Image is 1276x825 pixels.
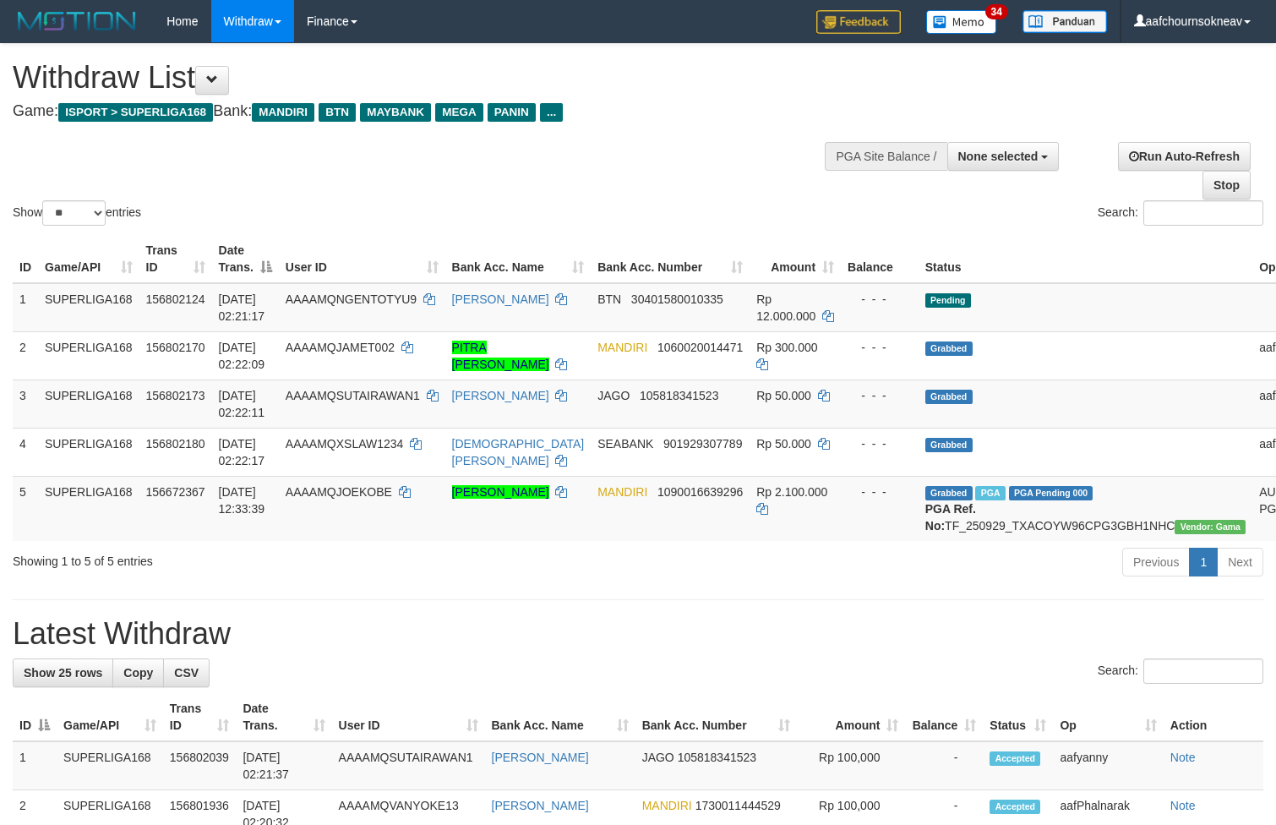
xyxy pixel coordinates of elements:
th: ID [13,235,38,283]
span: SEABANK [597,437,653,451]
th: User ID: activate to sort column ascending [332,693,485,741]
span: MANDIRI [597,341,647,354]
a: Stop [1202,171,1251,199]
td: 4 [13,428,38,476]
span: PGA Pending [1009,486,1093,500]
span: Copy 30401580010335 to clipboard [631,292,723,306]
span: Grabbed [925,390,973,404]
span: Rp 12.000.000 [756,292,815,323]
td: Rp 100,000 [797,741,905,790]
a: [PERSON_NAME] [452,389,549,402]
span: 156802170 [146,341,205,354]
th: Amount: activate to sort column ascending [797,693,905,741]
div: - - - [848,484,912,500]
span: Pending [925,293,971,308]
td: 2 [13,331,38,380]
td: SUPERLIGA168 [38,476,139,541]
span: AAAAMQSUTAIRAWAN1 [286,389,420,402]
th: Game/API: activate to sort column ascending [57,693,163,741]
span: Rp 50.000 [756,437,811,451]
th: ID: activate to sort column descending [13,693,57,741]
th: Trans ID: activate to sort column ascending [163,693,237,741]
span: MANDIRI [252,103,314,122]
span: Grabbed [925,438,973,452]
span: BTN [319,103,356,122]
label: Show entries [13,200,141,226]
a: Show 25 rows [13,658,113,687]
span: None selected [958,150,1039,163]
span: Rp 2.100.000 [756,485,827,499]
span: Copy 1730011444529 to clipboard [695,799,781,812]
a: Next [1217,548,1263,576]
span: BTN [597,292,621,306]
label: Search: [1098,200,1263,226]
th: Date Trans.: activate to sort column descending [212,235,279,283]
span: Copy [123,666,153,680]
input: Search: [1143,200,1263,226]
span: ... [540,103,563,122]
a: Previous [1122,548,1190,576]
td: aafyanny [1053,741,1163,790]
span: Accepted [990,751,1040,766]
div: - - - [848,435,912,452]
span: Copy 1060020014471 to clipboard [657,341,743,354]
span: MANDIRI [597,485,647,499]
img: panduan.png [1022,10,1107,33]
a: Note [1170,799,1196,812]
td: 1 [13,283,38,332]
th: Bank Acc. Name: activate to sort column ascending [445,235,592,283]
span: 156802124 [146,292,205,306]
img: Feedback.jpg [816,10,901,34]
span: Rp 300.000 [756,341,817,354]
span: Marked by aafsengchandara [975,486,1005,500]
td: 156802039 [163,741,237,790]
th: Status: activate to sort column ascending [983,693,1053,741]
span: [DATE] 02:22:11 [219,389,265,419]
th: Bank Acc. Number: activate to sort column ascending [591,235,750,283]
span: Copy 1090016639296 to clipboard [657,485,743,499]
td: 5 [13,476,38,541]
h4: Game: Bank: [13,103,834,120]
a: Run Auto-Refresh [1118,142,1251,171]
span: JAGO [597,389,630,402]
span: PANIN [488,103,536,122]
th: Status [919,235,1252,283]
a: [PERSON_NAME] [492,799,589,812]
td: SUPERLIGA168 [38,428,139,476]
label: Search: [1098,658,1263,684]
h1: Latest Withdraw [13,617,1263,651]
span: Show 25 rows [24,666,102,680]
span: [DATE] 12:33:39 [219,485,265,516]
span: 156802173 [146,389,205,402]
th: Op: activate to sort column ascending [1053,693,1163,741]
th: Trans ID: activate to sort column ascending [139,235,212,283]
th: Bank Acc. Name: activate to sort column ascending [485,693,635,741]
span: [DATE] 02:22:09 [219,341,265,371]
select: Showentries [42,200,106,226]
span: Copy 105818341523 to clipboard [678,751,756,764]
b: PGA Ref. No: [925,502,976,533]
span: MEGA [435,103,483,122]
div: - - - [848,387,912,404]
th: Bank Acc. Number: activate to sort column ascending [635,693,798,741]
a: [PERSON_NAME] [452,292,549,306]
span: AAAAMQNGENTOTYU9 [286,292,417,306]
span: MANDIRI [642,799,692,812]
span: JAGO [642,751,674,764]
span: Grabbed [925,486,973,500]
th: Amount: activate to sort column ascending [750,235,841,283]
a: CSV [163,658,210,687]
th: Balance [841,235,919,283]
span: 156802180 [146,437,205,451]
span: ISPORT > SUPERLIGA168 [58,103,213,122]
span: Accepted [990,800,1040,814]
span: AAAAMQJAMET002 [286,341,395,354]
th: Game/API: activate to sort column ascending [38,235,139,283]
span: AAAAMQXSLAW1234 [286,437,404,451]
td: SUPERLIGA168 [38,331,139,380]
a: 1 [1189,548,1218,576]
span: [DATE] 02:22:17 [219,437,265,467]
span: Copy 105818341523 to clipboard [640,389,718,402]
th: Action [1164,693,1263,741]
td: AAAAMQSUTAIRAWAN1 [332,741,485,790]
